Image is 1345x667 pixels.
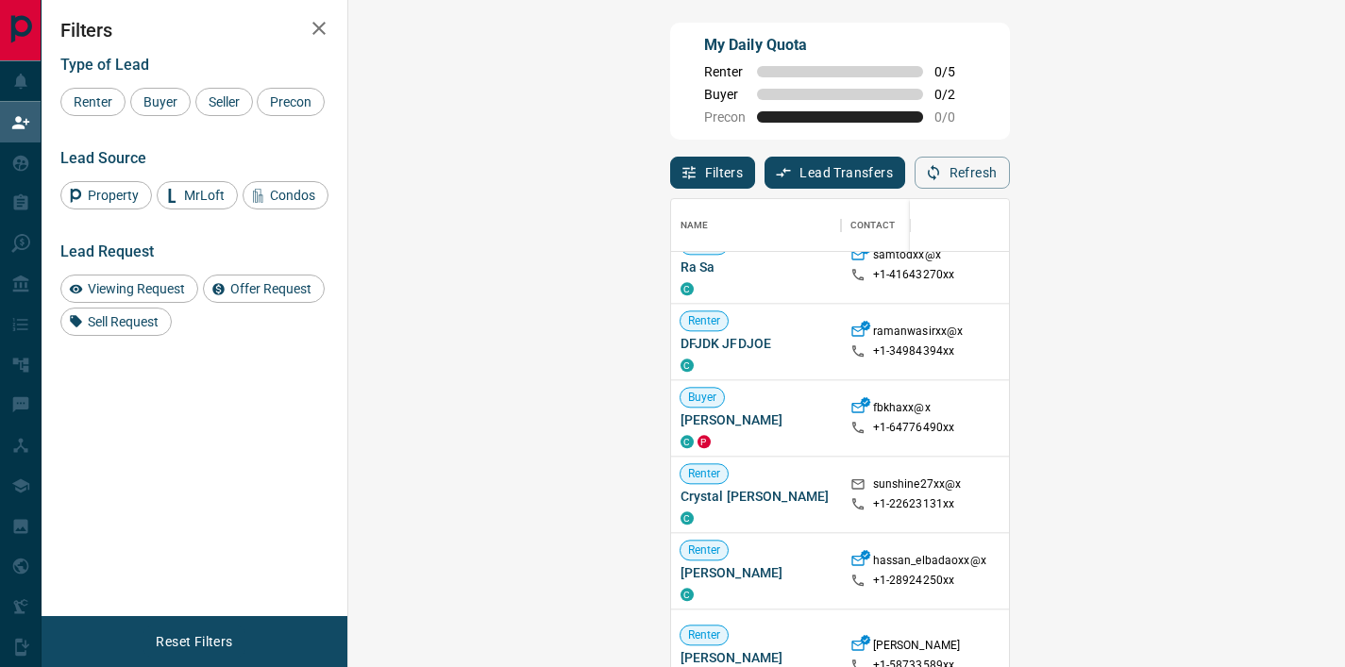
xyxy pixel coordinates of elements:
[681,282,694,295] div: condos.ca
[681,435,694,448] div: condos.ca
[698,435,711,448] div: property.ca
[203,275,325,303] div: Offer Request
[681,199,709,252] div: Name
[60,56,149,74] span: Type of Lead
[704,87,746,102] span: Buyer
[243,181,328,209] div: Condos
[157,181,238,209] div: MrLoft
[704,64,746,79] span: Renter
[681,627,729,643] span: Renter
[60,19,328,42] h2: Filters
[873,553,986,573] p: hassan_elbadaoxx@x
[195,88,253,116] div: Seller
[670,157,756,189] button: Filters
[873,400,931,420] p: fbkhaxx@x
[60,149,146,167] span: Lead Source
[60,181,152,209] div: Property
[873,476,962,496] p: sunshine27xx@x
[681,511,694,525] div: condos.ca
[681,542,729,559] span: Renter
[681,390,725,406] span: Buyer
[263,94,318,109] span: Precon
[681,466,729,482] span: Renter
[934,64,976,79] span: 0 / 5
[873,324,964,343] p: ramanwasirxx@x
[81,314,165,329] span: Sell Request
[137,94,184,109] span: Buyer
[704,34,976,57] p: My Daily Quota
[681,487,832,506] span: Crystal [PERSON_NAME]
[60,308,172,336] div: Sell Request
[130,88,191,116] div: Buyer
[177,188,231,203] span: MrLoft
[873,247,941,267] p: samtodxx@x
[681,648,832,667] span: [PERSON_NAME]
[681,313,729,329] span: Renter
[873,343,955,359] p: +1- 34984394xx
[873,638,961,658] p: [PERSON_NAME]
[681,359,694,372] div: condos.ca
[257,88,325,116] div: Precon
[263,188,322,203] span: Condos
[934,109,976,125] span: 0 / 0
[81,188,145,203] span: Property
[873,573,955,589] p: +1- 28924250xx
[704,109,746,125] span: Precon
[873,496,955,512] p: +1- 22623131xx
[60,242,154,260] span: Lead Request
[681,410,832,429] span: [PERSON_NAME]
[681,588,694,601] div: condos.ca
[202,94,246,109] span: Seller
[671,199,841,252] div: Name
[81,281,192,296] span: Viewing Request
[224,281,318,296] span: Offer Request
[915,157,1010,189] button: Refresh
[681,563,832,582] span: [PERSON_NAME]
[850,199,896,252] div: Contact
[681,237,729,253] span: Renter
[681,334,832,353] span: DFJDK JFDJOE
[67,94,119,109] span: Renter
[60,275,198,303] div: Viewing Request
[143,625,244,658] button: Reset Filters
[765,157,905,189] button: Lead Transfers
[681,258,832,276] span: Ra Sa
[60,88,126,116] div: Renter
[873,420,955,436] p: +1- 64776490xx
[934,87,976,102] span: 0 / 2
[873,267,955,283] p: +1- 41643270xx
